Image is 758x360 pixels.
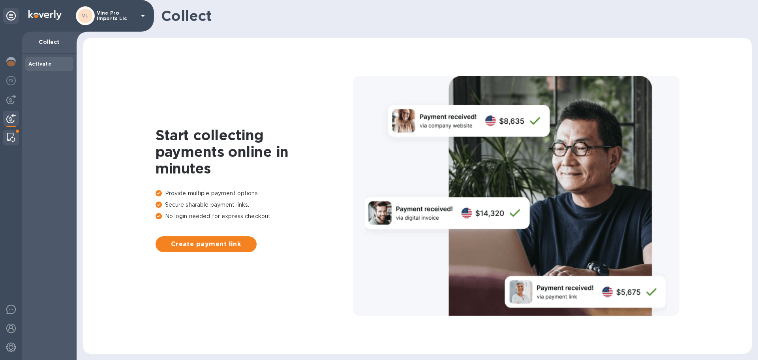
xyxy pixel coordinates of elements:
p: Vine Pro Imports Llc [97,10,136,21]
h1: Collect [161,8,745,24]
p: Collect [28,38,70,46]
p: No login needed for express checkout. [156,212,353,221]
p: Provide multiple payment options. [156,189,353,198]
div: Unpin categories [3,8,19,24]
p: Secure sharable payment links. [156,201,353,209]
button: Create payment link [156,236,257,252]
h1: Start collecting payments online in minutes [156,127,353,177]
b: VL [82,13,89,19]
img: Logo [28,10,62,20]
span: Create payment link [162,239,250,249]
b: Activate [28,61,51,67]
img: Foreign exchange [6,76,16,85]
